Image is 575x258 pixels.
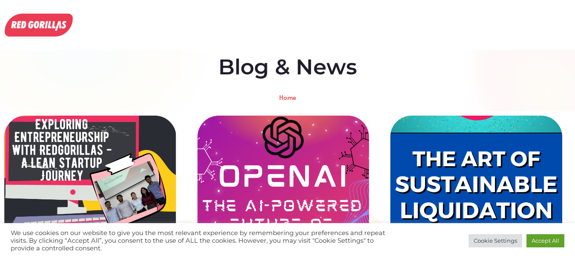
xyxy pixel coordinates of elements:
a: Sustainable Liquidation [390,116,562,252]
a: OpenAI – The AI Powered Future of Commerce [197,116,369,252]
a: Accept All [526,234,564,247]
img: Blog Posts [5,14,73,36]
a: Cookie Settings [469,234,522,247]
a: Exploring Entrepreneurship with RedGorillas: A Lean Startup Journey [4,116,176,252]
h2: Blog & News [15,54,560,80]
a: Home [279,94,296,100]
div: We use cookies on our website to give you the most relevant experience by remembering your prefer... [11,229,398,252]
